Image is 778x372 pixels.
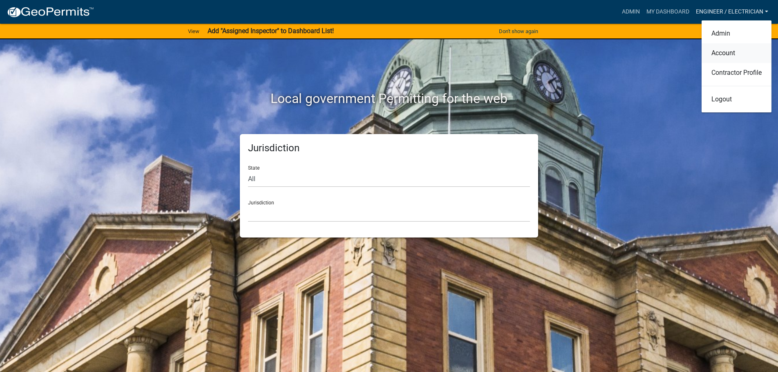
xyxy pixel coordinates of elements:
button: Don't show again [496,25,541,38]
a: My Dashboard [643,4,693,20]
div: Engineer / Electrician [702,20,771,112]
a: Account [702,43,771,63]
a: Admin [619,4,643,20]
h5: Jurisdiction [248,142,530,154]
a: Admin [702,24,771,43]
a: Contractor Profile [702,63,771,83]
h2: Local government Permitting for the web [162,91,616,106]
a: Engineer / Electrician [693,4,771,20]
a: View [185,25,203,38]
a: Logout [702,90,771,109]
strong: Add "Assigned Inspector" to Dashboard List! [208,27,334,35]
